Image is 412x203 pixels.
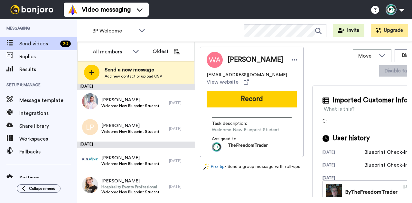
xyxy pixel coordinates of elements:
span: [EMAIL_ADDRESS][DOMAIN_NAME] [207,72,287,78]
span: [PERSON_NAME] [101,178,159,184]
div: [DATE] [169,184,192,189]
span: Fallbacks [19,148,77,156]
span: Send a new message [105,66,162,74]
span: User history [332,134,370,143]
span: Send videos [19,40,58,48]
span: [PERSON_NAME] [101,97,159,103]
span: Video messaging [82,5,131,14]
span: Integrations [19,109,77,117]
div: [DATE] [169,158,192,163]
span: Task description : [212,120,257,127]
span: [PERSON_NAME] [101,123,159,129]
div: All members [93,48,129,56]
button: Upgrade [371,24,408,37]
img: 432ee40c-4ac4-4737-83b0-c728ed66abb6.jpg [82,177,98,193]
span: Imported Customer Info [332,96,408,105]
img: df775066-3439-46a1-86fc-cb5f313634a2-thumb.jpg [326,184,342,200]
div: [DATE] [77,142,195,148]
span: Welcome New Blueprint Student [101,103,159,108]
span: Workspaces [19,135,77,143]
button: Oldest [148,45,185,58]
span: View website [207,78,239,86]
img: aa511383-47eb-4547-b70f-51257f42bea2-1630295480.jpg [212,142,221,152]
div: [DATE] [323,150,364,156]
span: Welcome New Blueprint Student [101,189,159,195]
span: Add new contact or upload CSV [105,74,162,79]
span: BP Welcome [92,27,136,35]
span: Move [358,52,376,60]
a: Pro tip [203,163,225,170]
div: What is this? [324,105,355,113]
img: 2c449597-e5ca-4ed1-acd5-9cd057abb095.jpg [82,93,98,109]
span: Assigned to: [212,136,257,142]
div: Blueprint Check-In [364,161,408,169]
div: By TheFreedomTrader [345,188,398,196]
span: Settings [19,174,77,182]
div: [DATE] [323,175,364,180]
div: [DATE] [77,84,195,90]
img: lp.png [82,119,98,135]
button: Collapse menu [17,184,61,193]
span: TheFreedomTrader [228,142,268,152]
div: - Send a group message with roll-ups [200,163,304,170]
button: Invite [333,24,364,37]
img: bj-logo-header-white.svg [8,5,56,14]
span: Results [19,66,77,73]
img: vm-color.svg [68,5,78,15]
span: Replies [19,53,77,60]
span: Share library [19,122,77,130]
img: magic-wand.svg [203,163,209,170]
span: Welcome New Blueprint Student [101,129,159,134]
span: Welcome New Blueprint Student [101,161,159,166]
img: 84be4fcb-3773-45d2-8457-371cd1a6f14a.jpg [82,151,98,167]
span: [PERSON_NAME] [228,55,283,65]
img: Image of Wes Arnott [207,52,223,68]
span: [PERSON_NAME] [101,155,159,161]
a: View website [207,78,249,86]
span: Hospitality Events Professional [101,184,159,189]
div: [DATE] [323,162,364,169]
button: Record [207,91,297,107]
span: Message template [19,97,77,104]
div: Blueprint Check-In [364,148,408,156]
div: [DATE] [169,126,192,131]
span: Collapse menu [29,186,55,191]
div: [DATE] [169,100,192,106]
div: 20 [60,41,71,47]
span: Welcome New Blueprint Student [212,127,279,133]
